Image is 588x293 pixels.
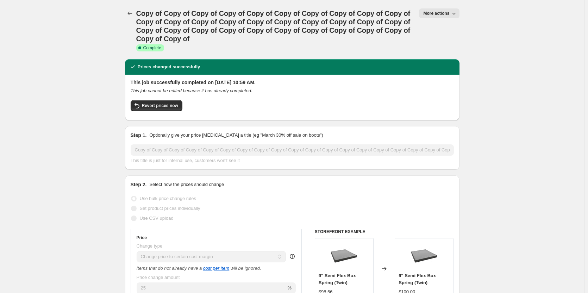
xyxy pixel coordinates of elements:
div: help [289,253,296,260]
h2: Step 1. [131,132,147,139]
h3: Price [137,235,147,241]
button: More actions [419,8,459,18]
h6: STOREFRONT EXAMPLE [315,229,454,235]
input: 30% off holiday sale [131,144,454,156]
span: More actions [423,11,449,16]
span: Revert prices now [142,103,178,108]
button: Revert prices now [131,100,182,111]
span: This title is just for internal use, customers won't see it [131,158,240,163]
button: Price change jobs [125,8,135,18]
i: This job cannot be edited because it has already completed. [131,88,252,93]
span: Set product prices individually [140,206,200,211]
h2: This job successfully completed on [DATE] 10:59 AM. [131,79,454,86]
p: Optionally give your price [MEDICAL_DATA] a title (eg "March 30% off sale on boots") [149,132,323,139]
h2: Prices changed successfully [138,63,200,70]
span: Complete [143,45,161,51]
h2: Step 2. [131,181,147,188]
a: cost per item [203,266,229,271]
img: prod_1790987912_80x.jpg [410,242,438,270]
span: Copy of Copy of Copy of Copy of Copy of Copy of Copy of Copy of Copy of Copy of Copy of Copy of C... [136,10,411,43]
p: Select how the prices should change [149,181,224,188]
span: Use bulk price change rules [140,196,196,201]
i: Items that do not already have a [137,266,202,271]
span: 9" Semi Flex Box Spring (Twin) [319,273,356,285]
span: % [287,285,292,291]
span: 9" Semi Flex Box Spring (Twin) [399,273,436,285]
span: Price change amount [137,275,180,280]
img: prod_1790987912_80x.jpg [330,242,358,270]
span: Change type [137,243,163,249]
span: Use CSV upload [140,216,174,221]
i: will be ignored. [231,266,261,271]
